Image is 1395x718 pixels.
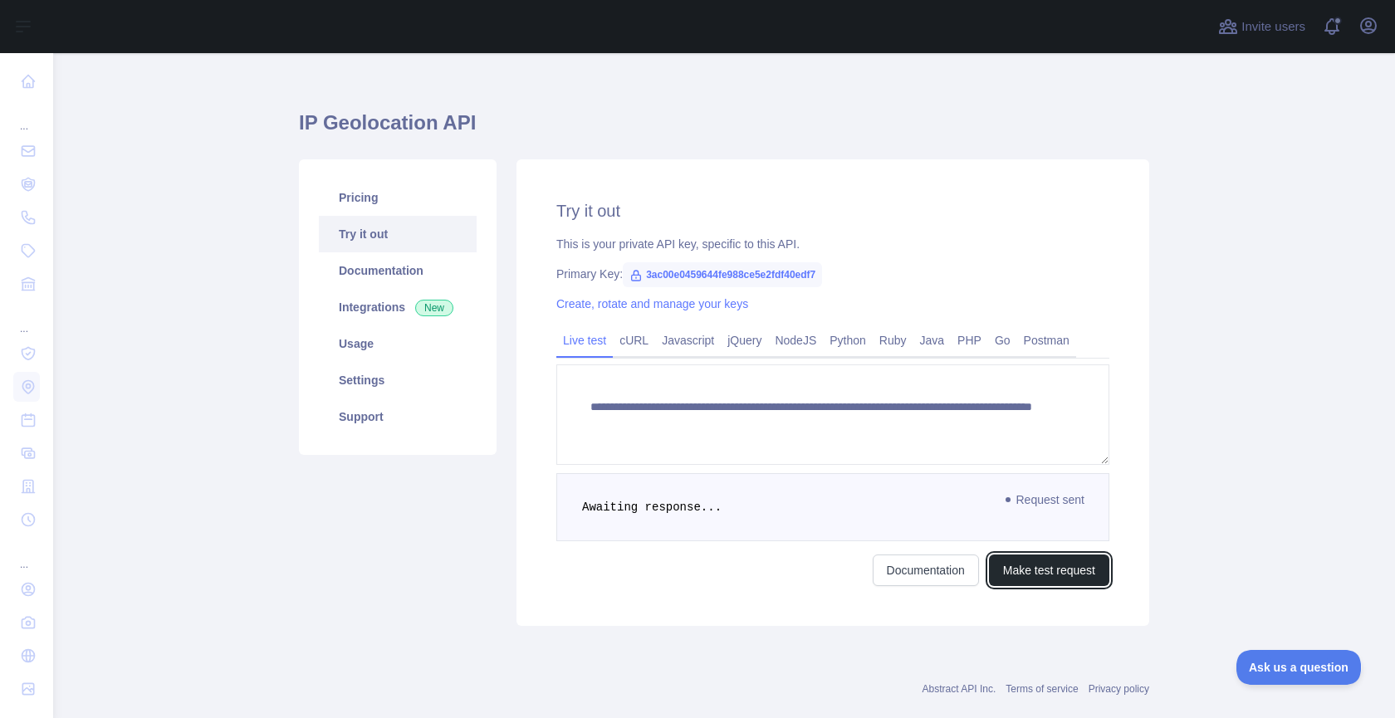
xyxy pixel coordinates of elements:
[556,327,613,354] a: Live test
[721,327,768,354] a: jQuery
[1006,683,1078,695] a: Terms of service
[415,300,453,316] span: New
[1241,17,1305,37] span: Invite users
[556,297,748,310] a: Create, rotate and manage your keys
[556,236,1109,252] div: This is your private API key, specific to this API.
[613,327,655,354] a: cURL
[319,216,477,252] a: Try it out
[873,554,979,586] a: Documentation
[768,327,823,354] a: NodeJS
[319,362,477,398] a: Settings
[319,252,477,289] a: Documentation
[582,501,722,514] span: Awaiting response...
[988,327,1017,354] a: Go
[1215,13,1309,40] button: Invite users
[556,266,1109,282] div: Primary Key:
[923,683,996,695] a: Abstract API Inc.
[913,327,952,354] a: Java
[823,327,873,354] a: Python
[951,327,988,354] a: PHP
[13,538,40,571] div: ...
[319,398,477,435] a: Support
[1089,683,1149,695] a: Privacy policy
[1236,650,1362,685] iframe: Toggle Customer Support
[655,327,721,354] a: Javascript
[13,100,40,133] div: ...
[299,110,1149,149] h1: IP Geolocation API
[319,325,477,362] a: Usage
[1017,327,1076,354] a: Postman
[319,289,477,325] a: Integrations New
[998,490,1094,510] span: Request sent
[623,262,822,287] span: 3ac00e0459644fe988ce5e2fdf40edf7
[319,179,477,216] a: Pricing
[556,199,1109,222] h2: Try it out
[989,554,1109,586] button: Make test request
[873,327,913,354] a: Ruby
[13,302,40,335] div: ...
